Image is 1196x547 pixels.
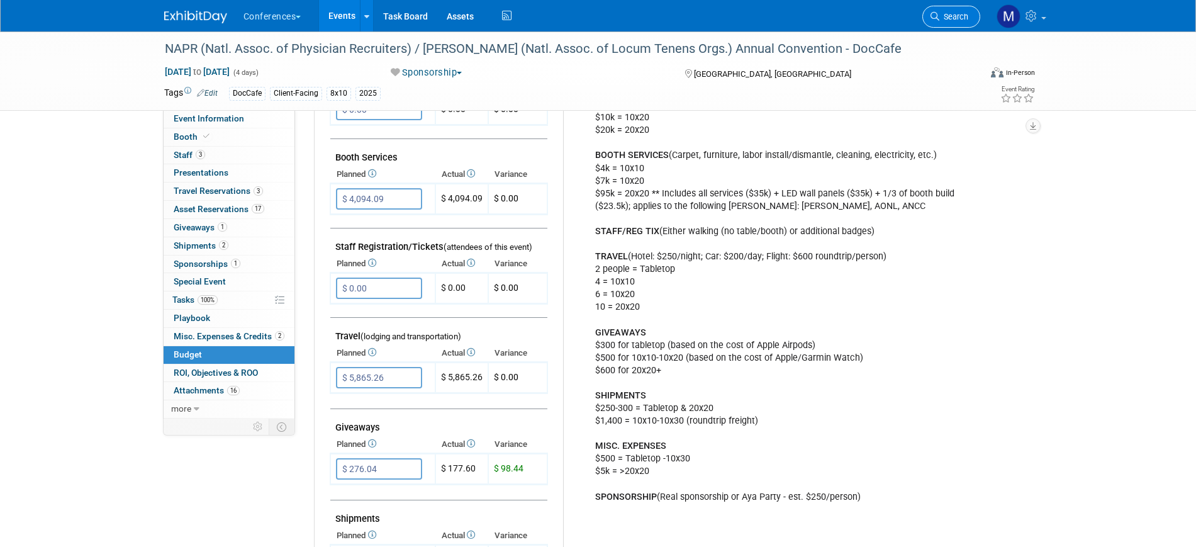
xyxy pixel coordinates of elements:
span: $ 0.00 [494,283,518,293]
td: Staff Registration/Tickets [330,228,547,256]
a: Special Event [164,273,294,291]
th: Actual [435,436,488,453]
span: 1 [218,222,227,232]
div: In-Person [1005,68,1035,77]
span: 100% [198,295,218,305]
div: 8x10 [327,87,351,100]
a: Sponsorships1 [164,256,294,273]
th: Actual [435,255,488,273]
span: Shipments [174,240,228,251]
a: Playbook [164,310,294,327]
span: Staff [174,150,205,160]
span: Asset Reservations [174,204,264,214]
div: $3-5k = Tabletop $7k = 10x10 $10k = 10x20 $20k = 20x20 (Carpet, furniture, labor install/dismantl... [586,67,998,510]
a: Booth [164,128,294,146]
span: Giveaways [174,222,227,232]
b: GIVEAWAYS [595,327,646,338]
a: Staff3 [164,147,294,164]
a: Shipments2 [164,237,294,255]
span: to [191,67,203,77]
a: Asset Reservations17 [164,201,294,218]
span: Booth [174,132,212,142]
td: Travel [330,318,547,345]
b: TRAVEL [595,251,628,262]
b: MISC. EXPENSES [595,441,666,451]
span: (lodging and transportation) [360,332,461,341]
th: Planned [330,344,435,362]
div: 2025 [355,87,381,100]
a: more [164,400,294,418]
th: Actual [435,344,488,362]
th: Actual [435,166,488,183]
th: Planned [330,436,435,453]
th: Variance [488,436,547,453]
b: SHIPMENTS [595,390,646,401]
a: Tasks100% [164,291,294,309]
span: Playbook [174,313,210,323]
th: Variance [488,527,547,544]
a: Budget [164,346,294,364]
a: Search [922,6,980,28]
span: Event Information [174,113,244,123]
td: $ 5,865.26 [435,363,488,393]
span: Budget [174,349,202,359]
div: Event Rating [1000,86,1034,93]
span: $ 98.44 [494,463,523,473]
td: Booth Services [330,139,547,166]
span: Sponsorships [174,259,240,269]
a: Giveaways1 [164,219,294,237]
td: $ 4,094.09 [435,184,488,215]
span: 17 [252,204,264,213]
span: 3 [254,186,263,196]
a: ROI, Objectives & ROO [164,364,294,382]
th: Planned [330,255,435,273]
a: Presentations [164,164,294,182]
b: SPONSORSHIP [595,492,657,502]
span: 16 [227,386,240,395]
td: Toggle Event Tabs [269,419,294,435]
div: NAPR (Natl. Assoc. of Physician Recruiters) / [PERSON_NAME] (Natl. Assoc. of Locum Tenens Orgs.) ... [160,38,961,60]
div: DocCafe [229,87,265,100]
img: ExhibitDay [164,11,227,23]
th: Planned [330,166,435,183]
span: [DATE] [DATE] [164,66,230,77]
i: Booth reservation complete [203,133,210,140]
div: Event Format [906,65,1036,84]
th: Variance [488,344,547,362]
img: Format-Inperson.png [991,67,1003,77]
th: Actual [435,527,488,544]
span: Special Event [174,276,226,286]
td: $ 177.60 [435,454,488,485]
a: Edit [197,89,218,98]
td: Giveaways [330,409,547,436]
td: Shipments [330,500,547,527]
img: Marygrace LeGros [997,4,1020,28]
span: more [171,403,191,414]
span: [GEOGRAPHIC_DATA], [GEOGRAPHIC_DATA] [694,69,851,79]
span: 3 [196,150,205,159]
b: STAFF/REG TIX [595,226,659,237]
span: Tasks [172,295,218,305]
a: Event Information [164,110,294,128]
td: $ 0.00 [435,273,488,304]
span: 1 [231,259,240,268]
th: Planned [330,527,435,544]
td: Tags [164,86,218,101]
a: Misc. Expenses & Credits2 [164,328,294,346]
td: Personalize Event Tab Strip [247,419,269,435]
div: Client-Facing [270,87,322,100]
span: ROI, Objectives & ROO [174,368,258,378]
span: Search [939,12,968,21]
span: 2 [219,240,228,250]
span: (4 days) [232,69,259,77]
span: Travel Reservations [174,186,263,196]
th: Variance [488,255,547,273]
span: Misc. Expenses & Credits [174,331,284,341]
span: Presentations [174,167,228,178]
a: Travel Reservations3 [164,183,294,200]
span: $ 0.00 [494,193,518,203]
button: Sponsorship [386,66,467,79]
span: 2 [275,331,284,341]
span: $ 0.00 [494,372,518,382]
b: BOOTH SERVICES [595,150,669,161]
